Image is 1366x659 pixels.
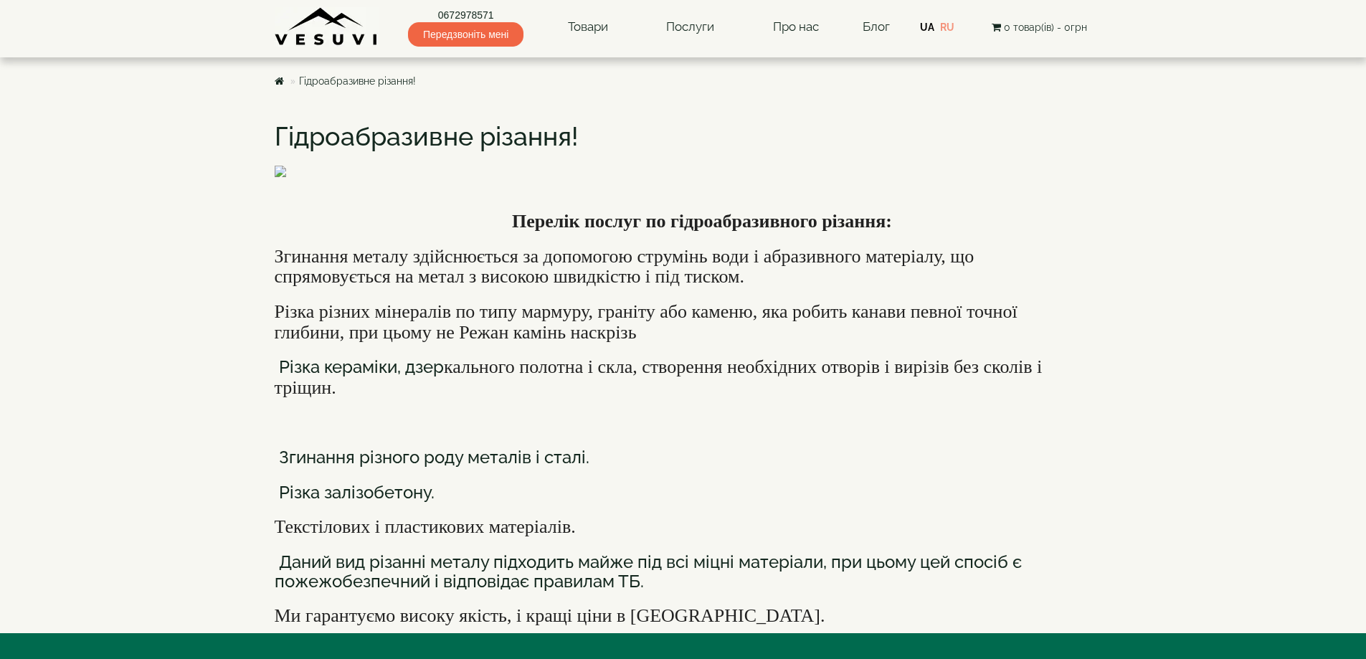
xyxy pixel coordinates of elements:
b: Перелік послуг по гідроабразивного різання: [512,211,892,232]
a: UA [920,22,934,33]
span: Різка різних мінералів по типу мармуру, граніту або каменю, яка робить канави певної точної глиби... [275,301,1018,343]
h1: Гідроабразивне різання! [275,123,1092,151]
span: 0 товар(ів) - 0грн [1004,22,1087,33]
a: Послуги [652,11,729,44]
a: Про нас [759,11,833,44]
span: кал [444,356,470,377]
a: RU [940,22,954,33]
a: 0672978571 [408,8,523,22]
span: Текстілових і пластикових матеріалів. [275,516,576,537]
h3: Згинання різного роду металів і сталі. [275,447,1092,468]
img: Завод VESUVI [275,7,379,47]
h3: Різка кераміки, дзер [275,357,1092,398]
span: Передзвоніть мені [408,22,523,47]
a: Товари [554,11,622,44]
button: 0 товар(ів) - 0грн [987,19,1091,35]
img: im01[1].jpg [275,166,1092,177]
a: Блог [863,19,890,34]
h3: Різка залізобетону. [275,483,1092,503]
span: ьного полотна і скла, створення необхідних отворів і вирізів без сколів і тріщин. [275,356,1043,398]
span: Згинання металу здійснюється за допомогою струмінь води і абразивного матеріалу, що спрямовується... [275,246,974,288]
a: Гідроабразивне різання! [299,75,416,87]
span: Ми гарантуємо високу якість, і кращі ціни в [GEOGRAPHIC_DATA]. [275,605,825,626]
h3: Даний вид різанні металу підходить майже під всі міцні матеріали, при цьому цей спосіб є пожежобе... [275,552,1092,592]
